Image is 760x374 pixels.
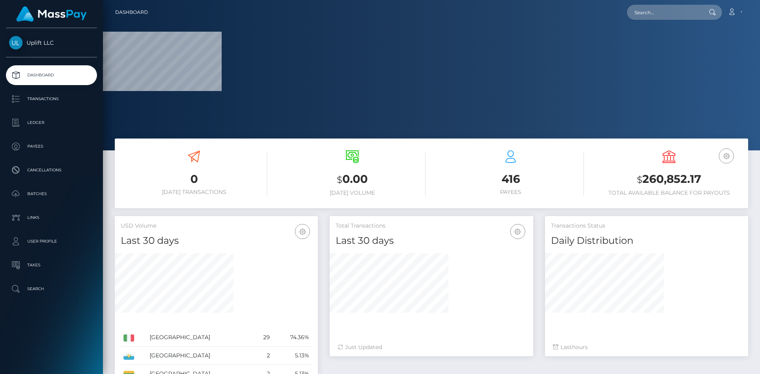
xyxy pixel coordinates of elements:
a: Links [6,208,97,228]
h4: Last 30 days [121,234,312,248]
a: Payees [6,137,97,156]
img: MassPay Logo [16,6,87,22]
h3: 0.00 [279,171,426,188]
h4: Last 30 days [336,234,527,248]
small: $ [637,174,642,185]
a: Dashboard [6,65,97,85]
h3: 0 [121,171,267,187]
a: User Profile [6,232,97,251]
p: Links [9,212,94,224]
a: Batches [6,184,97,204]
h6: [DATE] Volume [279,190,426,196]
p: Dashboard [9,69,94,81]
p: Taxes [9,259,94,271]
div: Just Updated [338,343,525,351]
p: Payees [9,140,94,152]
p: Cancellations [9,164,94,176]
a: Taxes [6,255,97,275]
h6: Payees [437,189,584,196]
td: 2 [253,347,273,365]
h6: [DATE] Transactions [121,189,267,196]
h6: Total Available Balance for Payouts [596,190,742,196]
p: Ledger [9,117,94,129]
h3: 260,852.17 [596,171,742,188]
img: SM.png [123,353,134,360]
td: 5.13% [273,347,312,365]
input: Search... [627,5,701,20]
div: Last hours [553,343,740,351]
td: [GEOGRAPHIC_DATA] [147,328,253,347]
a: Transactions [6,89,97,109]
a: Dashboard [115,4,148,21]
h5: USD Volume [121,222,312,230]
h4: Daily Distribution [551,234,742,248]
a: Search [6,279,97,299]
small: $ [337,174,342,185]
td: 29 [253,328,273,347]
h5: Total Transactions [336,222,527,230]
td: 74.36% [273,328,312,347]
td: [GEOGRAPHIC_DATA] [147,347,253,365]
p: Batches [9,188,94,200]
img: IT.png [123,334,134,342]
p: Search [9,283,94,295]
h3: 416 [437,171,584,187]
img: Uplift LLC [9,36,23,49]
a: Cancellations [6,160,97,180]
span: Uplift LLC [6,39,97,46]
a: Ledger [6,113,97,133]
p: User Profile [9,235,94,247]
p: Transactions [9,93,94,105]
h5: Transactions Status [551,222,742,230]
